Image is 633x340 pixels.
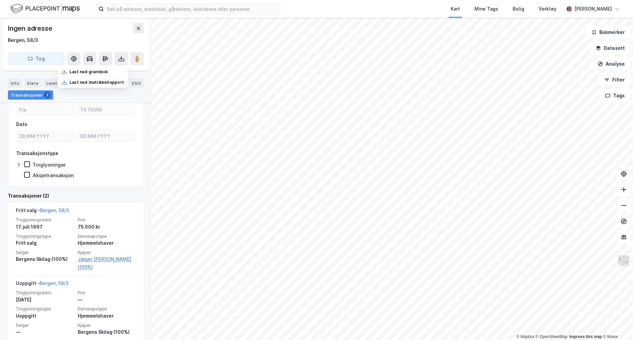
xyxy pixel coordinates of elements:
[104,4,280,14] input: Søk på adresse, matrikkel, gårdeiere, leietakere eller personer
[16,328,74,336] div: —
[77,105,135,115] input: Til 75000
[16,306,74,312] span: Tinglysningstype
[592,57,630,71] button: Analyse
[78,296,136,304] div: —
[8,78,22,88] div: Info
[16,296,74,304] div: [DATE]
[78,223,136,231] div: 75 000 kr
[78,250,136,255] span: Kjøper
[513,5,524,13] div: Bolig
[40,207,69,213] a: Bergen, 58/3
[33,162,66,168] div: Tinglysninger
[78,255,136,271] a: Jæger [PERSON_NAME] (100%)
[78,328,136,336] div: Bergens Skilag (100%)
[586,26,630,39] button: Bokmerker
[40,280,69,286] a: Bergen, 58/3
[16,279,69,290] div: Uoppgitt -
[16,233,74,239] span: Tinglysningstype
[516,334,534,339] a: Mapbox
[129,78,143,88] div: ESG
[590,42,630,55] button: Datasett
[33,172,74,178] div: Aksjetransaksjon
[16,290,74,295] span: Tinglysningsdato
[569,334,602,339] a: Improve this map
[474,5,498,13] div: Mine Tags
[599,73,630,86] button: Filter
[11,3,80,15] img: logo.f888ab2527a4732fd821a326f86c7f29.svg
[24,78,41,88] div: Eiere
[600,89,630,102] button: Tags
[16,217,74,223] span: Tinglysningsdato
[78,312,136,320] div: Hjemmelshaver
[70,80,124,85] div: Last ned matrikkelrapport
[8,23,53,34] div: Ingen adresse
[78,217,136,223] span: Pris
[77,131,135,141] input: DD.MM.YYYY
[600,308,633,340] div: Kontrollprogram for chat
[16,131,74,141] input: DD.MM.YYYY
[574,5,612,13] div: [PERSON_NAME]
[8,192,144,200] div: Transaksjoner (2)
[16,120,27,128] div: Dato
[8,52,65,65] button: Tag
[16,255,74,263] div: Bergens Skilag (100%)
[78,323,136,328] span: Kjøper
[70,69,108,75] div: Last ned grunnbok
[16,223,74,231] div: 17. juli 1997
[78,290,136,295] span: Pris
[16,312,74,320] div: Uoppgitt
[44,78,72,88] div: Leietakere
[78,233,136,239] span: Eierskapstype
[451,5,460,13] div: Kart
[600,308,633,340] iframe: Chat Widget
[539,5,557,13] div: Verktøy
[8,90,53,100] div: Transaksjoner
[78,306,136,312] span: Eierskapstype
[16,149,58,157] div: Transaksjonstype
[44,92,50,98] div: 2
[618,255,630,267] img: Z
[78,239,136,247] div: Hjemmelshaver
[16,323,74,328] span: Selger
[16,250,74,255] span: Selger
[16,206,69,217] div: Fritt salg -
[16,239,74,247] div: Fritt salg
[8,36,38,44] div: Bergen, 58/3
[536,334,568,339] a: OpenStreetMap
[16,105,74,115] input: Fra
